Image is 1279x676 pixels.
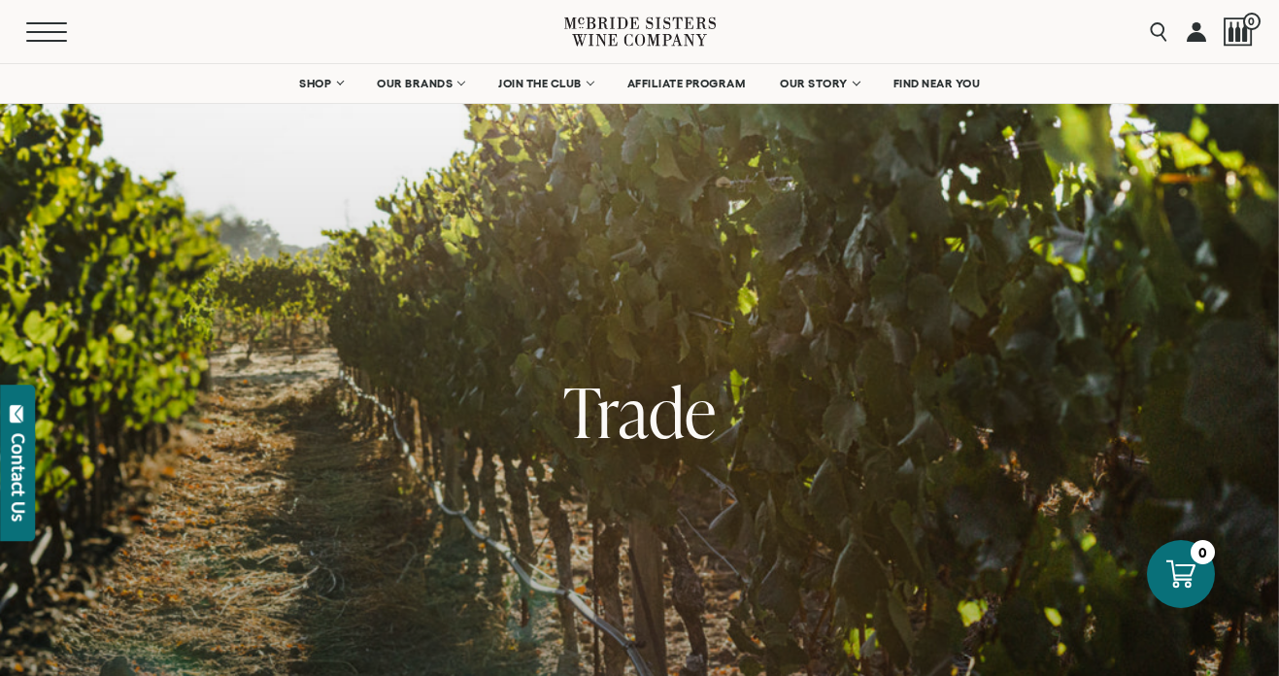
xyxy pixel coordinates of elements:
a: JOIN THE CLUB [486,64,605,103]
a: SHOP [286,64,354,103]
span: OUR STORY [780,77,848,90]
button: Mobile Menu Trigger [26,22,96,42]
span: JOIN THE CLUB [498,77,582,90]
span: SHOP [299,77,332,90]
span: 0 [1243,13,1261,30]
span: Trade [563,364,716,458]
a: AFFILIATE PROGRAM [615,64,758,103]
span: AFFILIATE PROGRAM [627,77,746,90]
a: OUR STORY [767,64,871,103]
div: Contact Us [9,433,28,522]
a: FIND NEAR YOU [881,64,993,103]
div: 0 [1191,540,1215,564]
span: FIND NEAR YOU [893,77,981,90]
span: OUR BRANDS [377,77,453,90]
a: OUR BRANDS [364,64,476,103]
